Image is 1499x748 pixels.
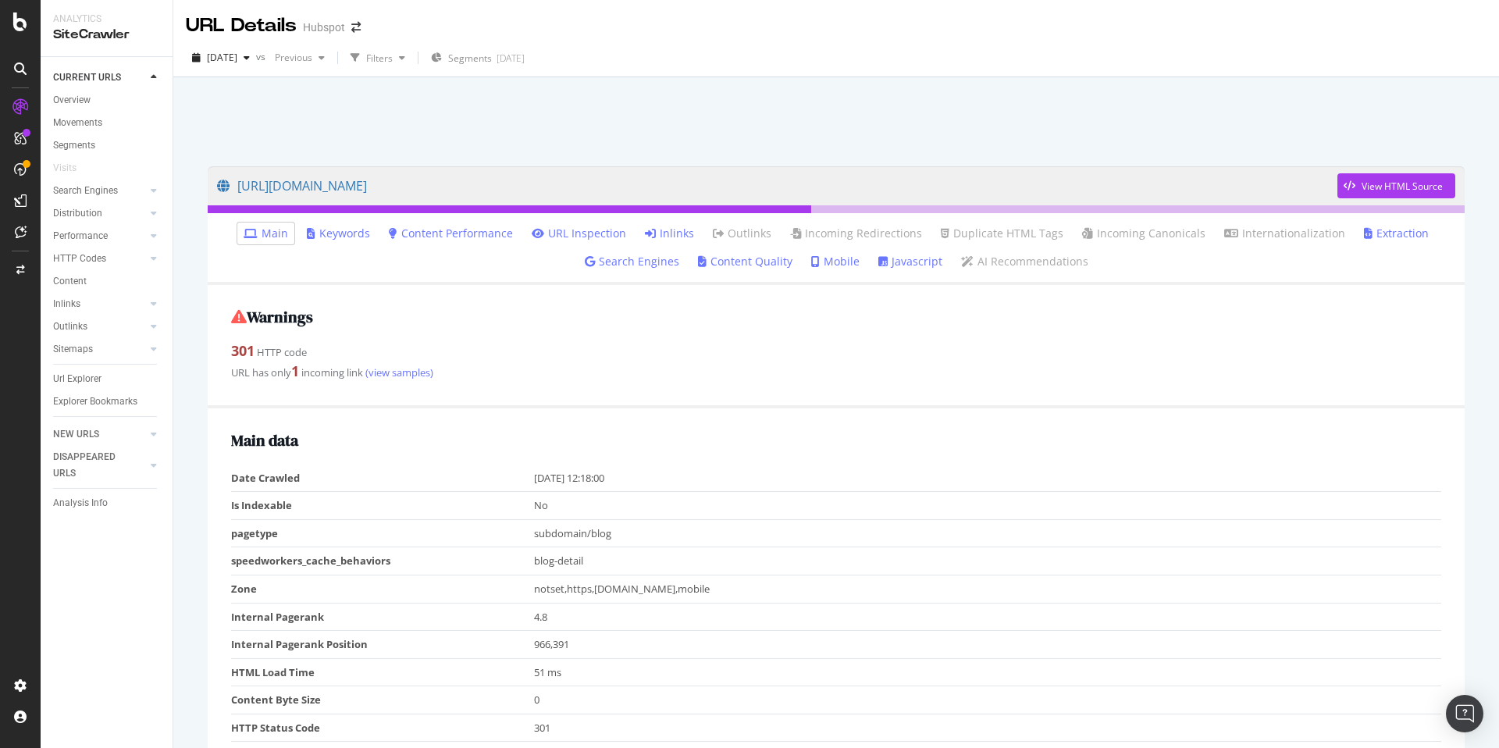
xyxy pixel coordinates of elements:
[425,45,531,70] button: Segments[DATE]
[53,69,146,86] a: CURRENT URLS
[53,92,91,109] div: Overview
[534,465,1442,492] td: [DATE] 12:18:00
[1446,695,1483,732] div: Open Intercom Messenger
[534,603,1442,631] td: 4.8
[53,319,146,335] a: Outlinks
[585,254,679,269] a: Search Engines
[53,12,160,26] div: Analytics
[53,341,93,358] div: Sitemaps
[53,449,146,482] a: DISAPPEARED URLS
[53,371,101,387] div: Url Explorer
[186,12,297,39] div: URL Details
[53,115,162,131] a: Movements
[231,686,534,714] td: Content Byte Size
[231,362,1441,382] div: URL has only incoming link
[53,319,87,335] div: Outlinks
[53,495,108,511] div: Analysis Info
[231,658,534,686] td: HTML Load Time
[231,714,534,742] td: HTTP Status Code
[961,254,1088,269] a: AI Recommendations
[534,714,1442,742] td: 301
[217,166,1337,205] a: [URL][DOMAIN_NAME]
[303,20,345,35] div: Hubspot
[53,205,102,222] div: Distribution
[811,254,860,269] a: Mobile
[344,45,411,70] button: Filters
[790,226,922,241] a: Incoming Redirections
[1082,226,1205,241] a: Incoming Canonicals
[53,183,118,199] div: Search Engines
[291,362,299,380] strong: 1
[231,575,534,603] td: Zone
[231,547,534,575] td: speedworkers_cache_behaviors
[351,22,361,33] div: arrow-right-arrow-left
[269,51,312,64] span: Previous
[534,547,1442,575] td: blog-detail
[53,296,80,312] div: Inlinks
[878,254,942,269] a: Javascript
[389,226,513,241] a: Content Performance
[244,226,288,241] a: Main
[53,426,99,443] div: NEW URLS
[53,251,146,267] a: HTTP Codes
[53,296,146,312] a: Inlinks
[53,228,146,244] a: Performance
[53,92,162,109] a: Overview
[534,631,1442,659] td: 966,391
[307,226,370,241] a: Keywords
[53,371,162,387] a: Url Explorer
[53,205,146,222] a: Distribution
[534,686,1442,714] td: 0
[231,341,1441,362] div: HTTP code
[532,226,626,241] a: URL Inspection
[448,52,492,65] span: Segments
[363,365,433,379] a: (view samples)
[534,575,1442,603] td: notset,https,[DOMAIN_NAME],mobile
[231,432,1441,449] h2: Main data
[53,137,95,154] div: Segments
[256,50,269,63] span: vs
[534,658,1442,686] td: 51 ms
[53,394,162,410] a: Explorer Bookmarks
[713,226,771,241] a: Outlinks
[1224,226,1345,241] a: Internationalization
[231,492,534,520] td: Is Indexable
[698,254,792,269] a: Content Quality
[53,273,162,290] a: Content
[1362,180,1443,193] div: View HTML Source
[269,45,331,70] button: Previous
[53,251,106,267] div: HTTP Codes
[53,341,146,358] a: Sitemaps
[645,226,694,241] a: Inlinks
[53,183,146,199] a: Search Engines
[53,273,87,290] div: Content
[53,115,102,131] div: Movements
[53,160,77,176] div: Visits
[231,341,255,360] strong: 301
[231,631,534,659] td: Internal Pagerank Position
[941,226,1063,241] a: Duplicate HTML Tags
[231,603,534,631] td: Internal Pagerank
[186,45,256,70] button: [DATE]
[53,26,160,44] div: SiteCrawler
[53,495,162,511] a: Analysis Info
[53,394,137,410] div: Explorer Bookmarks
[1364,226,1429,241] a: Extraction
[53,426,146,443] a: NEW URLS
[231,308,1441,326] h2: Warnings
[366,52,393,65] div: Filters
[53,137,162,154] a: Segments
[497,52,525,65] div: [DATE]
[207,51,237,64] span: 2025 Sep. 23rd
[231,465,534,492] td: Date Crawled
[53,228,108,244] div: Performance
[1337,173,1455,198] button: View HTML Source
[534,519,1442,547] td: subdomain/blog
[53,449,132,482] div: DISAPPEARED URLS
[231,519,534,547] td: pagetype
[53,69,121,86] div: CURRENT URLS
[53,160,92,176] a: Visits
[534,492,1442,520] td: No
